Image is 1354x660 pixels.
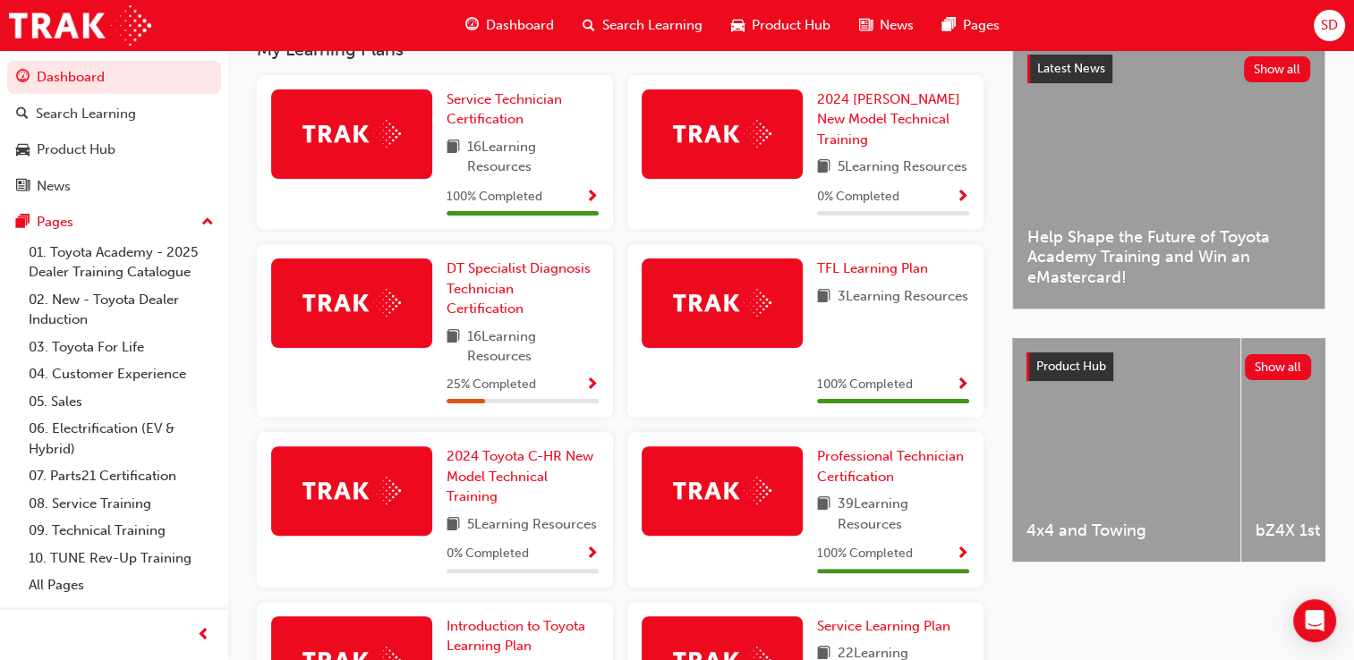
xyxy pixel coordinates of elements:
[447,137,460,177] span: book-icon
[21,360,221,388] a: 04. Customer Experience
[956,377,969,393] span: Show Progress
[302,289,401,317] img: Trak
[1027,55,1310,83] a: Latest NewsShow all
[21,239,221,286] a: 01. Toyota Academy - 2025 Dealer Training Catalogue
[673,120,771,148] img: Trak
[1037,61,1105,76] span: Latest News
[447,446,599,507] a: 2024 Toyota C-HR New Model Technical Training
[447,187,542,207] span: 100 % Completed
[673,477,771,504] img: Trak
[447,258,599,319] a: DT Specialist Diagnosis Technician Certification
[447,326,460,367] span: book-icon
[838,494,969,534] span: 39 Learning Resources
[1321,15,1338,36] span: SD
[963,15,1000,36] span: Pages
[838,157,967,179] span: 5 Learning Resources
[16,106,29,123] span: search-icon
[817,260,928,276] span: TFL Learning Plan
[817,91,960,148] span: 2024 [PERSON_NAME] New Model Technical Training
[447,616,599,656] a: Introduction to Toyota Learning Plan
[21,388,221,416] a: 05. Sales
[16,215,30,231] span: pages-icon
[37,176,71,197] div: News
[21,462,221,490] a: 07. Parts21 Certification
[16,70,30,86] span: guage-icon
[21,571,221,599] a: All Pages
[7,206,221,239] button: Pages
[467,137,599,177] span: 16 Learning Resources
[451,7,568,44] a: guage-iconDashboard
[447,618,585,655] span: Introduction to Toyota Learning Plan
[585,190,599,206] span: Show Progress
[21,286,221,334] a: 02. New - Toyota Dealer Induction
[486,15,554,36] span: Dashboard
[447,375,536,395] span: 25 % Completed
[956,374,969,396] button: Show Progress
[568,7,717,44] a: search-iconSearch Learning
[585,377,599,393] span: Show Progress
[585,186,599,208] button: Show Progress
[7,97,221,131] a: Search Learning
[859,14,873,37] span: news-icon
[1026,520,1226,541] span: 4x4 and Towing
[7,57,221,206] button: DashboardSearch LearningProduct HubNews
[817,494,830,534] span: book-icon
[16,179,30,195] span: news-icon
[1012,39,1325,309] a: Latest NewsShow allHelp Shape the Future of Toyota Academy Training and Win an eMastercard!
[585,374,599,396] button: Show Progress
[585,543,599,565] button: Show Progress
[1245,354,1312,380] button: Show all
[467,514,597,537] span: 5 Learning Resources
[717,7,845,44] a: car-iconProduct Hub
[447,89,599,130] a: Service Technician Certification
[956,190,969,206] span: Show Progress
[21,517,221,545] a: 09. Technical Training
[817,375,913,395] span: 100 % Completed
[36,104,136,124] div: Search Learning
[880,15,914,36] span: News
[956,546,969,563] span: Show Progress
[16,142,30,158] span: car-icon
[9,5,151,46] img: Trak
[7,170,221,203] a: News
[1293,599,1336,642] div: Open Intercom Messenger
[465,14,479,37] span: guage-icon
[447,260,591,317] span: DT Specialist Diagnosis Technician Certification
[752,15,830,36] span: Product Hub
[602,15,703,36] span: Search Learning
[447,544,529,564] span: 0 % Completed
[585,546,599,563] span: Show Progress
[673,289,771,317] img: Trak
[817,544,913,564] span: 100 % Completed
[1026,352,1311,381] a: Product HubShow all
[21,415,221,462] a: 06. Electrification (EV & Hybrid)
[817,89,969,150] a: 2024 [PERSON_NAME] New Model Technical Training
[447,448,593,504] span: 2024 Toyota C-HR New Model Technical Training
[447,514,460,537] span: book-icon
[467,326,599,367] span: 16 Learning Resources
[956,186,969,208] button: Show Progress
[1036,359,1106,374] span: Product Hub
[817,446,969,487] a: Professional Technician Certification
[1244,56,1311,82] button: Show all
[1314,10,1345,41] button: SD
[302,477,401,504] img: Trak
[21,334,221,361] a: 03. Toyota For Life
[21,490,221,518] a: 08. Service Training
[583,14,595,37] span: search-icon
[817,286,830,309] span: book-icon
[956,543,969,565] button: Show Progress
[928,7,1014,44] a: pages-iconPages
[21,545,221,572] a: 10. TUNE Rev-Up Training
[845,7,928,44] a: news-iconNews
[942,14,956,37] span: pages-icon
[817,618,950,634] span: Service Learning Plan
[838,286,968,309] span: 3 Learning Resources
[7,61,221,94] a: Dashboard
[37,212,73,233] div: Pages
[37,140,115,160] div: Product Hub
[197,624,210,647] span: prev-icon
[447,91,562,128] span: Service Technician Certification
